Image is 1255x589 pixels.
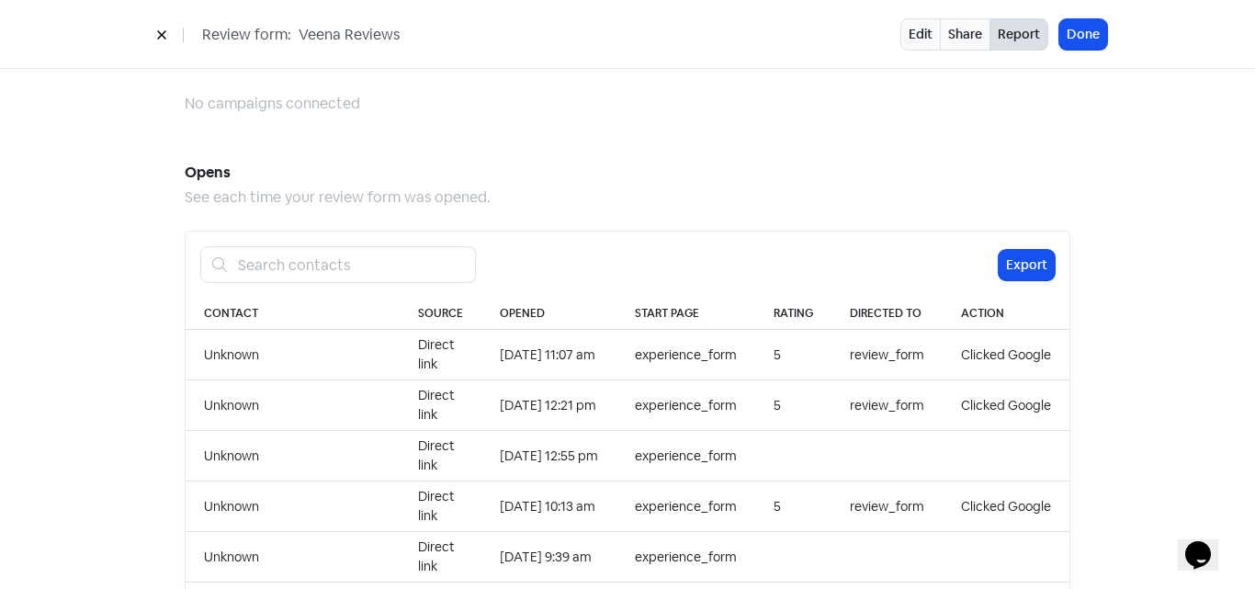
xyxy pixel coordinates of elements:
[616,380,755,431] td: experience_form
[185,159,1070,187] h5: Opens
[400,330,481,380] td: Direct link
[831,298,943,330] th: Directed to
[202,24,291,46] span: Review form:
[989,18,1048,51] button: Report
[186,532,400,583] td: Unknown
[185,187,1070,209] div: See each time your review form was opened.
[185,93,1070,115] div: No campaigns connected
[186,330,400,380] td: Unknown
[400,431,481,481] td: Direct link
[943,380,1069,431] td: Clicked Google
[900,18,941,51] a: Edit
[400,481,481,532] td: Direct link
[940,18,990,51] a: Share
[999,250,1055,280] button: Export
[831,380,943,431] td: review_form
[616,330,755,380] td: experience_form
[755,380,831,431] td: 5
[186,380,400,431] td: Unknown
[481,481,616,532] td: [DATE] 10:13 am
[481,298,616,330] th: Opened
[755,481,831,532] td: 5
[616,431,755,481] td: experience_form
[227,246,476,283] input: Search contacts
[943,298,1069,330] th: Action
[616,532,755,583] td: experience_form
[1178,515,1237,571] iframe: chat widget
[1059,19,1107,50] button: Done
[481,532,616,583] td: [DATE] 9:39 am
[943,330,1069,380] td: Clicked Google
[616,481,755,532] td: experience_form
[831,481,943,532] td: review_form
[400,532,481,583] td: Direct link
[755,298,831,330] th: Rating
[186,481,400,532] td: Unknown
[186,298,400,330] th: Contact
[831,330,943,380] td: review_form
[481,431,616,481] td: [DATE] 12:55 pm
[186,431,400,481] td: Unknown
[400,298,481,330] th: Source
[755,330,831,380] td: 5
[481,330,616,380] td: [DATE] 11:07 am
[616,298,755,330] th: Start page
[481,380,616,431] td: [DATE] 12:21 pm
[943,481,1069,532] td: Clicked Google
[400,380,481,431] td: Direct link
